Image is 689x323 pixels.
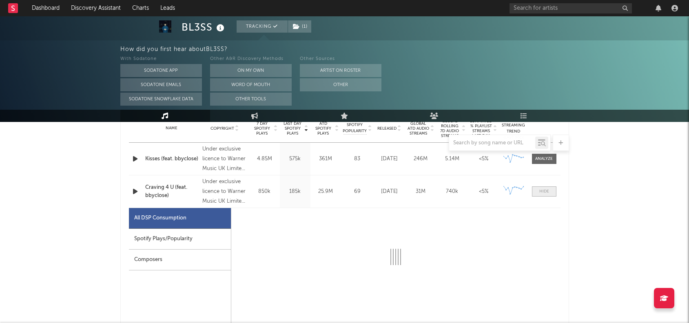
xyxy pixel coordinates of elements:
[282,155,308,163] div: 575k
[510,3,632,13] input: Search for artists
[210,64,292,77] button: On My Own
[439,119,461,138] span: Global Rolling 7D Audio Streams
[300,64,381,77] button: Artist on Roster
[210,93,292,106] button: Other Tools
[210,126,234,131] span: Copyright
[439,188,466,196] div: 740k
[312,155,339,163] div: 361M
[312,188,339,196] div: 25.9M
[343,155,372,163] div: 83
[288,20,312,33] span: ( 1 )
[288,20,311,33] button: (1)
[501,116,526,141] div: Global Streaming Trend (Last 60D)
[129,208,231,229] div: All DSP Consumption
[145,184,199,199] a: Craving 4 U (feat. bbyclose)
[312,121,334,136] span: ATD Spotify Plays
[470,119,492,138] span: Estimated % Playlist Streams Last Day
[120,64,202,77] button: Sodatone App
[210,78,292,91] button: Word Of Mouth
[439,155,466,163] div: 5.14M
[202,144,247,174] div: Under exclusive licence to Warner Music UK Limited. A SIGNAL >> SUPPLY release, © 2024 BL3SS
[376,188,403,196] div: [DATE]
[377,126,397,131] span: Released
[449,140,535,146] input: Search by song name or URL
[470,188,497,196] div: <5%
[470,155,497,163] div: <5%
[343,188,372,196] div: 69
[282,121,304,136] span: Last Day Spotify Plays
[237,20,288,33] button: Tracking
[210,54,292,64] div: Other A&R Discovery Methods
[407,155,434,163] div: 246M
[343,122,367,134] span: Spotify Popularity
[407,121,430,136] span: Global ATD Audio Streams
[182,20,226,34] div: BL3SS
[251,121,273,136] span: 7 Day Spotify Plays
[134,213,186,223] div: All DSP Consumption
[120,78,202,91] button: Sodatone Emails
[120,54,202,64] div: With Sodatone
[129,250,231,270] div: Composers
[120,93,202,106] button: Sodatone Snowflake Data
[282,188,308,196] div: 185k
[145,155,199,163] a: Kisses (feat. bbyclose)
[300,78,381,91] button: Other
[376,155,403,163] div: [DATE]
[251,155,278,163] div: 4.85M
[251,188,278,196] div: 850k
[300,54,381,64] div: Other Sources
[129,229,231,250] div: Spotify Plays/Popularity
[145,125,199,131] div: Name
[202,177,247,206] div: Under exclusive licence to Warner Music UK Limited. A SIGNAL >> SUPPLY release, © 2024 BL3SS
[407,188,434,196] div: 31M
